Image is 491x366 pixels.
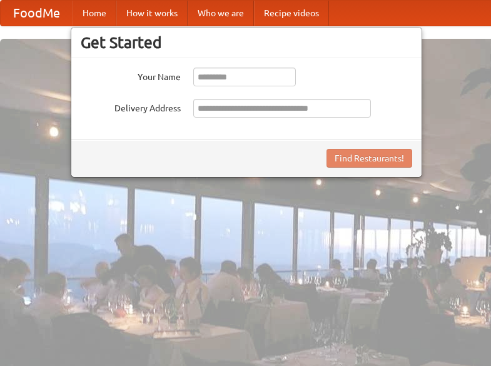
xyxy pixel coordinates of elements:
[116,1,188,26] a: How it works
[73,1,116,26] a: Home
[81,99,181,114] label: Delivery Address
[326,149,412,168] button: Find Restaurants!
[1,1,73,26] a: FoodMe
[254,1,329,26] a: Recipe videos
[188,1,254,26] a: Who we are
[81,68,181,83] label: Your Name
[81,33,412,52] h3: Get Started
